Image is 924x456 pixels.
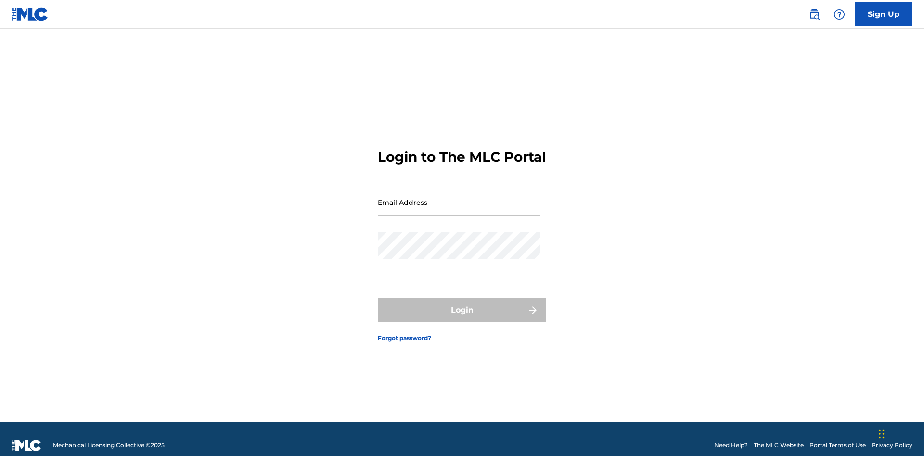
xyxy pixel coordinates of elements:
a: Portal Terms of Use [809,441,866,450]
a: Public Search [805,5,824,24]
div: Drag [879,419,885,448]
img: MLC Logo [12,7,49,21]
span: Mechanical Licensing Collective © 2025 [53,441,165,450]
div: Help [830,5,849,24]
a: Sign Up [855,2,912,26]
h3: Login to The MLC Portal [378,149,546,165]
a: Forgot password? [378,334,431,342]
img: help [834,9,845,20]
img: search [808,9,820,20]
img: logo [12,440,41,451]
a: Need Help? [714,441,748,450]
a: Privacy Policy [872,441,912,450]
a: The MLC Website [754,441,804,450]
iframe: Chat Widget [876,410,924,456]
